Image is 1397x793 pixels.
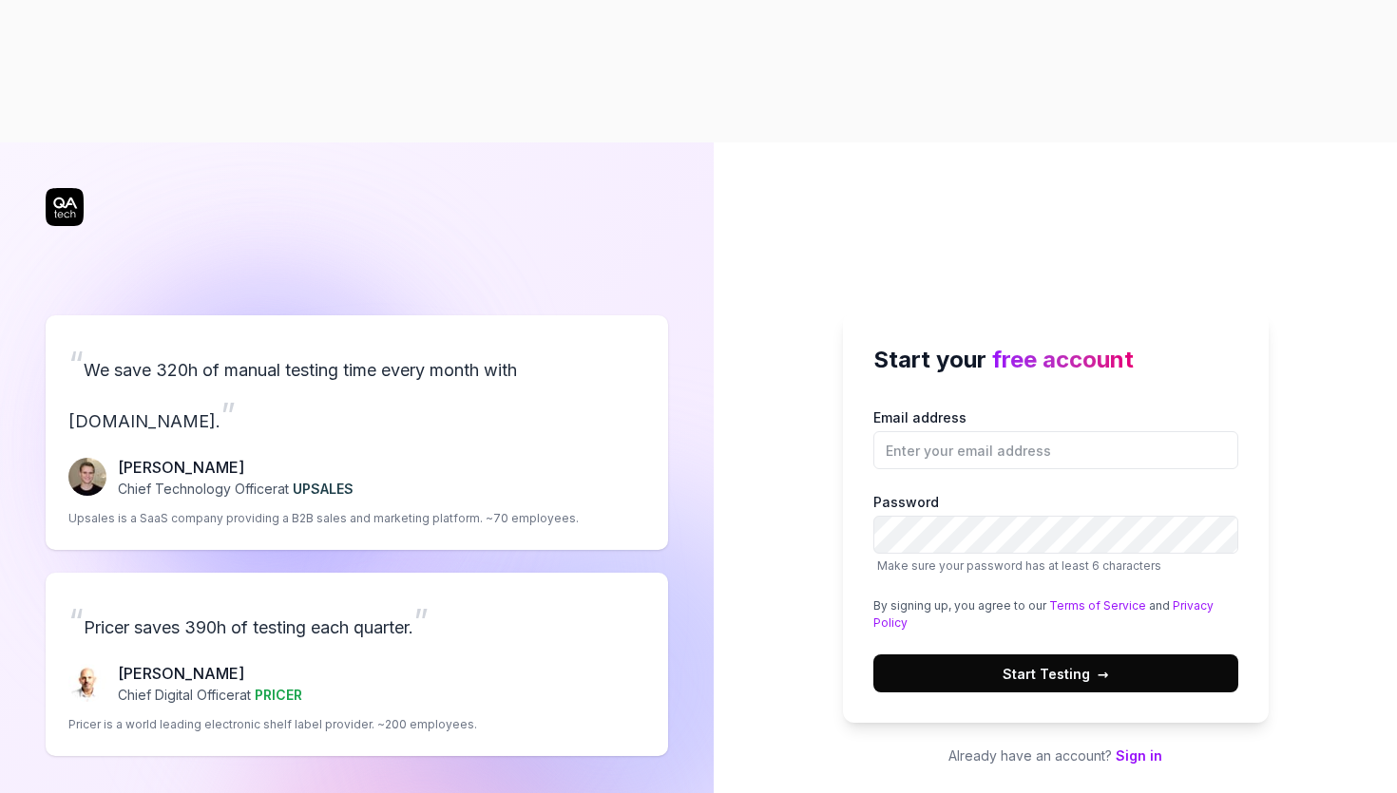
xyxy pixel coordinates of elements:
[873,654,1238,692] button: Start Testing→
[873,407,1238,469] label: Email address
[1003,664,1109,684] span: Start Testing
[220,394,236,436] span: ”
[68,343,84,385] span: “
[1116,747,1162,764] a: Sign in
[1049,598,1146,613] a: Terms of Service
[68,595,645,647] p: Pricer saves 390h of testing each quarter.
[877,558,1161,573] span: Make sure your password has at least 6 characters
[1098,664,1109,684] span: →
[118,456,354,479] p: [PERSON_NAME]
[68,458,106,496] img: Fredrik Seidl
[413,600,429,642] span: ”
[118,662,302,685] p: [PERSON_NAME]
[46,573,668,756] a: “Pricer saves 390h of testing each quarter.”Chris Chalkitis[PERSON_NAME]Chief Digital Officerat P...
[873,492,1238,575] label: Password
[255,687,302,703] span: PRICER
[293,481,354,497] span: UPSALES
[68,338,645,441] p: We save 320h of manual testing time every month with [DOMAIN_NAME].
[843,746,1269,765] p: Already have an account?
[68,510,579,527] p: Upsales is a SaaS company providing a B2B sales and marketing platform. ~70 employees.
[68,716,477,733] p: Pricer is a world leading electronic shelf label provider. ~200 employees.
[118,479,354,499] p: Chief Technology Officer at
[118,685,302,705] p: Chief Digital Officer at
[68,664,106,702] img: Chris Chalkitis
[68,600,84,642] span: “
[992,346,1134,373] span: free account
[873,597,1238,632] div: By signing up, you agree to our and
[873,516,1238,554] input: PasswordMake sure your password has at least 6 characters
[46,315,668,550] a: “We save 320h of manual testing time every month with [DOMAIN_NAME].”Fredrik Seidl[PERSON_NAME]Ch...
[873,343,1238,377] h2: Start your
[873,431,1238,469] input: Email address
